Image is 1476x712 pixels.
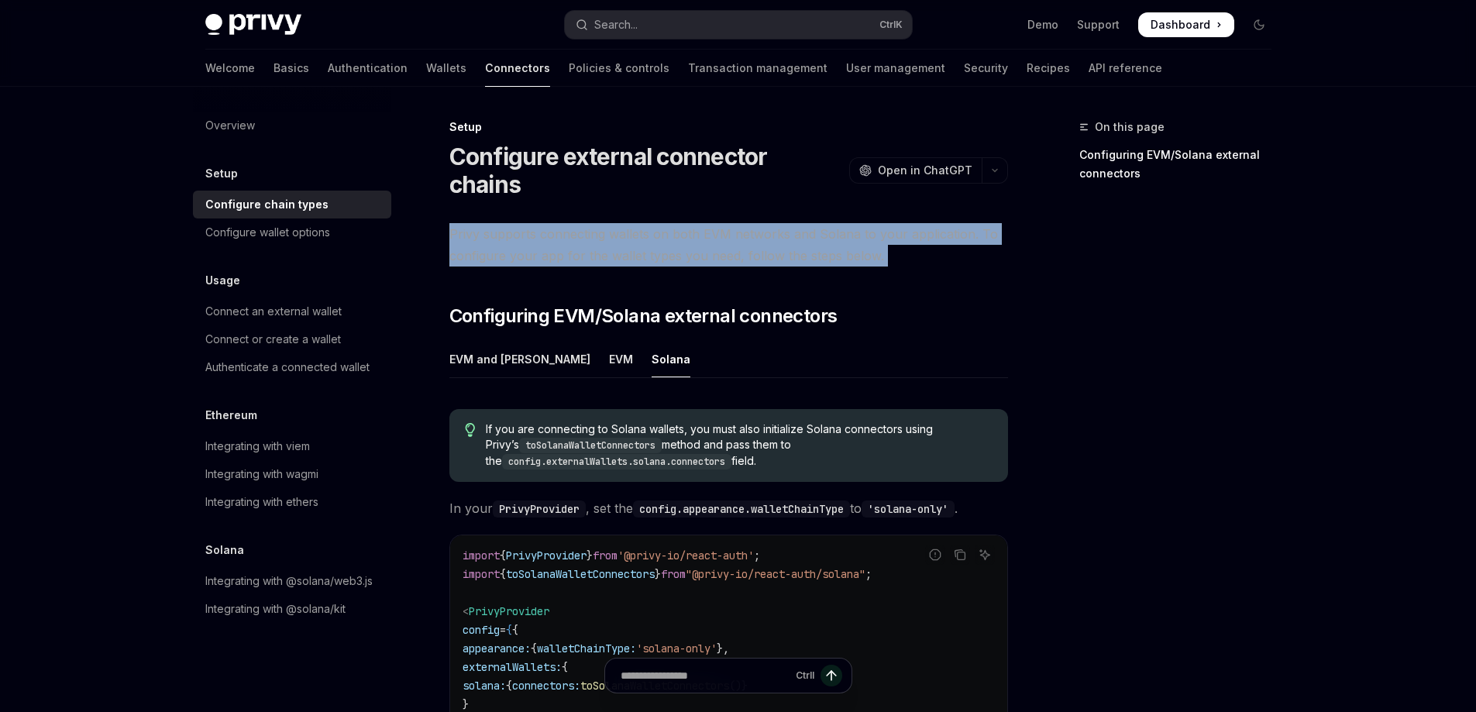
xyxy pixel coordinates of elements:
input: Ask a question... [621,659,790,693]
span: 'solana-only' [636,641,717,655]
span: Dashboard [1151,17,1210,33]
span: = [500,623,506,637]
span: appearance: [463,641,531,655]
a: Demo [1027,17,1058,33]
a: API reference [1089,50,1162,87]
span: }, [717,641,729,655]
span: { [506,623,512,637]
a: Configure chain types [193,191,391,218]
span: If you are connecting to Solana wallets, you must also initialize Solana connectors using Privy’s... [486,421,992,470]
h5: Ethereum [205,406,257,425]
div: Integrating with viem [205,437,310,456]
code: toSolanaWalletConnectors [519,438,662,453]
button: Report incorrect code [925,545,945,565]
span: PrivyProvider [469,604,549,618]
div: Authenticate a connected wallet [205,358,370,377]
span: } [655,567,661,581]
a: Authenticate a connected wallet [193,353,391,381]
button: Ask AI [975,545,995,565]
span: On this page [1095,118,1165,136]
a: Policies & controls [569,50,669,87]
span: Ctrl K [879,19,903,31]
a: Integrating with wagmi [193,460,391,488]
a: Transaction management [688,50,827,87]
span: walletChainType: [537,641,636,655]
div: Search... [594,15,638,34]
button: Open in ChatGPT [849,157,982,184]
a: Dashboard [1138,12,1234,37]
span: import [463,549,500,562]
span: ; [754,549,760,562]
code: PrivyProvider [493,500,586,518]
a: Configure wallet options [193,218,391,246]
a: Integrating with ethers [193,488,391,516]
a: Connect or create a wallet [193,325,391,353]
a: Integrating with viem [193,432,391,460]
div: Integrating with ethers [205,493,318,511]
span: { [500,567,506,581]
img: dark logo [205,14,301,36]
span: } [587,549,593,562]
div: Overview [205,116,255,135]
div: Integrating with wagmi [205,465,318,483]
span: { [531,641,537,655]
a: Recipes [1027,50,1070,87]
a: Connectors [485,50,550,87]
div: Integrating with @solana/kit [205,600,346,618]
span: toSolanaWalletConnectors [506,567,655,581]
a: Integrating with @solana/kit [193,595,391,623]
span: ; [865,567,872,581]
span: Configuring EVM/Solana external connectors [449,304,838,328]
div: EVM and [PERSON_NAME] [449,341,590,377]
span: config [463,623,500,637]
a: Integrating with @solana/web3.js [193,567,391,595]
code: config.externalWallets.solana.connectors [502,454,731,470]
h5: Setup [205,164,238,183]
a: Support [1077,17,1120,33]
a: Overview [193,112,391,139]
span: { [500,549,506,562]
a: Basics [274,50,309,87]
h5: Solana [205,541,244,559]
span: In your , set the to . [449,497,1008,519]
code: config.appearance.walletChainType [633,500,850,518]
a: Configuring EVM/Solana external connectors [1079,143,1284,186]
div: Configure wallet options [205,223,330,242]
button: Send message [821,665,842,686]
div: Setup [449,119,1008,135]
h1: Configure external connector chains [449,143,843,198]
code: 'solana-only' [862,500,955,518]
span: "@privy-io/react-auth/solana" [686,567,865,581]
h5: Usage [205,271,240,290]
span: < [463,604,469,618]
div: EVM [609,341,633,377]
span: from [593,549,618,562]
span: '@privy-io/react-auth' [618,549,754,562]
button: Copy the contents from the code block [950,545,970,565]
span: { [512,623,518,637]
span: from [661,567,686,581]
span: Open in ChatGPT [878,163,972,178]
div: Integrating with @solana/web3.js [205,572,373,590]
span: PrivyProvider [506,549,587,562]
svg: Tip [465,423,476,437]
button: Open search [565,11,912,39]
a: Connect an external wallet [193,298,391,325]
div: Solana [652,341,690,377]
a: User management [846,50,945,87]
div: Configure chain types [205,195,329,214]
span: import [463,567,500,581]
div: Connect or create a wallet [205,330,341,349]
a: Authentication [328,50,408,87]
span: Privy supports connecting wallets on both EVM networks and Solana to your application. To configu... [449,223,1008,267]
div: Connect an external wallet [205,302,342,321]
button: Toggle dark mode [1247,12,1271,37]
a: Welcome [205,50,255,87]
a: Wallets [426,50,466,87]
a: Security [964,50,1008,87]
